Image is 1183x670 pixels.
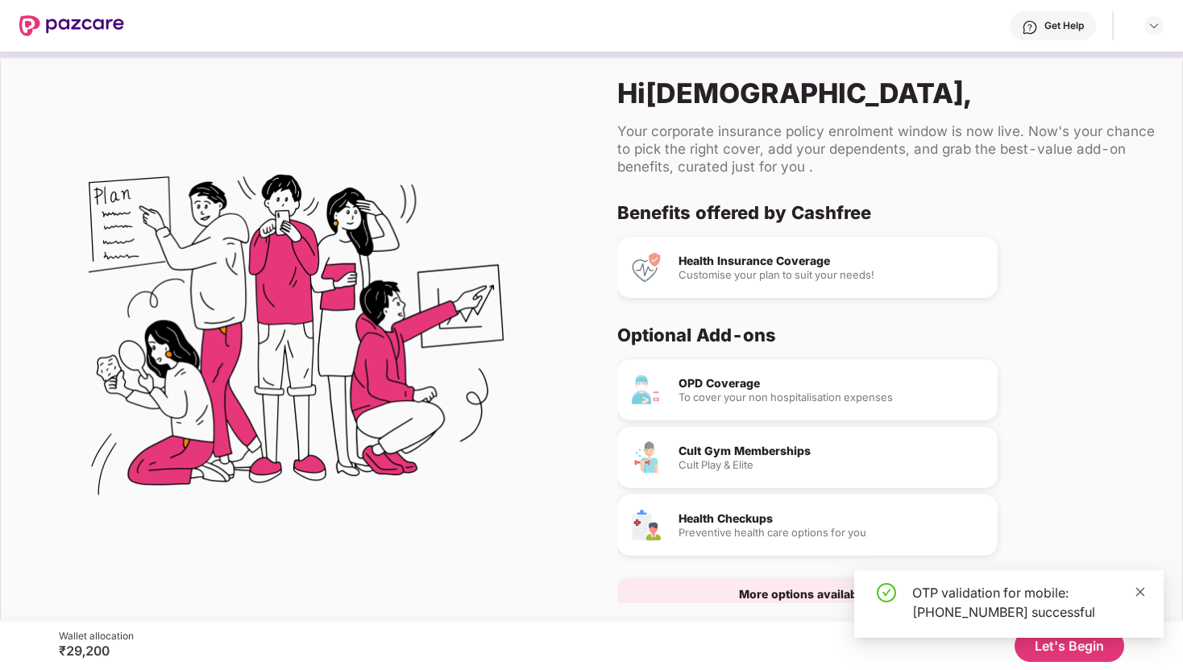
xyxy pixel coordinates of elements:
[59,630,134,643] div: Wallet allocation
[630,441,662,474] img: Cult Gym Memberships
[630,251,662,283] img: Health Insurance Coverage
[1044,19,1084,32] div: Get Help
[617,201,1144,224] div: Benefits offered by Cashfree
[617,122,1156,176] div: Your corporate insurance policy enrolment window is now live. Now's your chance to pick the right...
[679,255,985,267] div: Health Insurance Coverage
[739,589,877,600] div: More options available...
[630,374,662,406] img: OPD Coverage
[679,270,985,280] div: Customise your plan to suit your needs!
[679,392,985,403] div: To cover your non hospitalisation expenses
[1135,586,1146,598] span: close
[89,133,504,548] img: Flex Benefits Illustration
[679,445,985,457] div: Cult Gym Memberships
[630,509,662,541] img: Health Checkups
[877,583,896,602] span: check-circle
[617,77,1156,110] div: Hi [DEMOGRAPHIC_DATA] ,
[1022,19,1038,35] img: svg+xml;base64,PHN2ZyBpZD0iSGVscC0zMngzMiIgeG1sbnM9Imh0dHA6Ly93d3cudzMub3JnLzIwMDAvc3ZnIiB3aWR0aD...
[679,513,985,524] div: Health Checkups
[19,15,124,36] img: New Pazcare Logo
[617,324,1144,346] div: Optional Add-ons
[679,527,985,538] div: Preventive health care options for you
[59,643,134,659] div: ₹29,200
[912,583,1144,622] div: OTP validation for mobile: [PHONE_NUMBER] successful
[1148,19,1160,32] img: svg+xml;base64,PHN2ZyBpZD0iRHJvcGRvd24tMzJ4MzIiIHhtbG5zPSJodHRwOi8vd3d3LnczLm9yZy8yMDAwL3N2ZyIgd2...
[679,378,985,389] div: OPD Coverage
[679,460,985,470] div: Cult Play & Elite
